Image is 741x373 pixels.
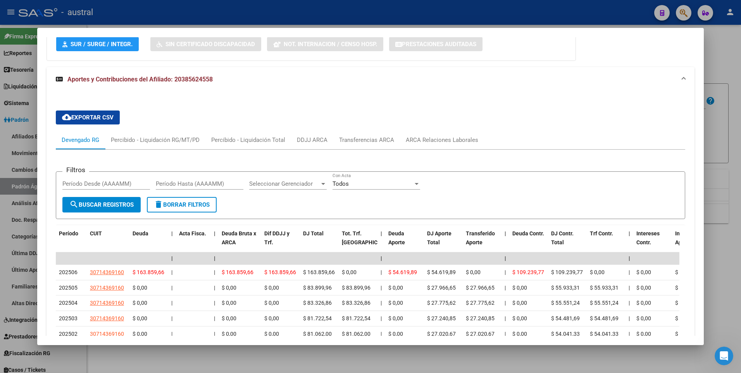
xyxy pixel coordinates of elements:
[133,300,147,306] span: $ 0,00
[67,76,213,83] span: Aportes y Contribuciones del Afiliado: 20385624558
[62,114,114,121] span: Exportar CSV
[133,315,147,321] span: $ 0,00
[715,347,733,365] iframe: Intercom live chat
[62,136,99,144] div: Devengado RG
[171,269,172,275] span: |
[129,225,168,259] datatable-header-cell: Deuda
[512,331,527,337] span: $ 0,00
[59,315,78,321] span: 202503
[381,285,382,291] span: |
[147,197,217,212] button: Borrar Filtros
[69,201,134,208] span: Buscar Registros
[150,37,261,51] button: Sin Certificado Discapacidad
[675,269,690,275] span: $ 0,00
[342,300,370,306] span: $ 83.326,86
[90,285,124,291] span: 30714369160
[427,230,451,245] span: DJ Aporte Total
[629,285,630,291] span: |
[590,315,619,321] span: $ 54.481,69
[406,136,478,144] div: ARCA Relaciones Laborales
[675,315,690,321] span: $ 0,00
[551,269,583,275] span: $ 109.239,77
[165,41,255,48] span: Sin Certificado Discapacidad
[297,136,327,144] div: DDJJ ARCA
[211,136,285,144] div: Percibido - Liquidación Total
[381,300,382,306] span: |
[551,230,574,245] span: DJ Contr. Total
[171,230,173,237] span: |
[249,180,320,187] span: Seleccionar Gerenciador
[222,230,256,245] span: Deuda Bruta x ARCA
[636,230,660,245] span: Intereses Contr.
[333,180,349,187] span: Todos
[342,230,395,245] span: Tot. Trf. [GEOGRAPHIC_DATA]
[342,285,370,291] span: $ 83.899,96
[505,269,506,275] span: |
[342,331,370,337] span: $ 81.062,00
[90,300,124,306] span: 30714369160
[8,104,147,126] div: Envíanos un mensaje
[636,269,651,275] span: $ 0,00
[629,300,630,306] span: |
[16,111,129,119] div: Envíanos un mensaje
[56,111,120,124] button: Exportar CSV
[388,315,403,321] span: $ 0,00
[222,269,253,275] span: $ 163.859,66
[222,285,236,291] span: $ 0,00
[675,300,690,306] span: $ 0,00
[629,255,630,261] span: |
[90,230,102,237] span: CUIT
[168,225,176,259] datatable-header-cell: |
[16,81,140,95] p: Necesitás ayuda?
[171,255,173,261] span: |
[59,300,78,306] span: 202504
[59,230,78,237] span: Período
[466,285,495,291] span: $ 27.966,65
[427,315,456,321] span: $ 27.240,85
[62,166,89,174] h3: Filtros
[56,37,139,51] button: SUR / SURGE / INTEGR.
[342,315,370,321] span: $ 81.722,54
[339,136,394,144] div: Transferencias ARCA
[264,269,296,275] span: $ 163.859,66
[505,230,506,237] span: |
[90,331,124,337] span: 30714369160
[16,55,140,81] p: Hola! [PERSON_NAME]
[551,331,580,337] span: $ 54.041,33
[626,225,633,259] datatable-header-cell: |
[672,225,711,259] datatable-header-cell: Intereses Aporte
[388,285,403,291] span: $ 0,00
[636,300,651,306] span: $ 0,00
[303,230,324,237] span: DJ Total
[87,225,129,259] datatable-header-cell: CUIT
[512,315,527,321] span: $ 0,00
[505,315,506,321] span: |
[512,269,544,275] span: $ 109.239,77
[303,300,332,306] span: $ 83.326,86
[590,331,619,337] span: $ 54.041,33
[62,197,141,212] button: Buscar Registros
[675,331,690,337] span: $ 0,00
[342,269,357,275] span: $ 0,00
[179,230,206,237] span: Acta Fisca.
[466,230,495,245] span: Transferido Aporte
[381,315,382,321] span: |
[385,225,424,259] datatable-header-cell: Deuda Aporte
[214,331,215,337] span: |
[551,285,580,291] span: $ 55.933,31
[587,225,626,259] datatable-header-cell: Trf Contr.
[636,315,651,321] span: $ 0,00
[264,331,279,337] span: $ 0,00
[551,315,580,321] span: $ 54.481,69
[214,269,215,275] span: |
[90,269,124,275] span: 30714369160
[389,37,483,51] button: Prestaciones Auditadas
[388,331,403,337] span: $ 0,00
[59,331,78,337] span: 202502
[505,285,506,291] span: |
[264,285,279,291] span: $ 0,00
[509,225,548,259] datatable-header-cell: Deuda Contr.
[303,269,335,275] span: $ 163.859,66
[636,331,651,337] span: $ 0,00
[501,225,509,259] datatable-header-cell: |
